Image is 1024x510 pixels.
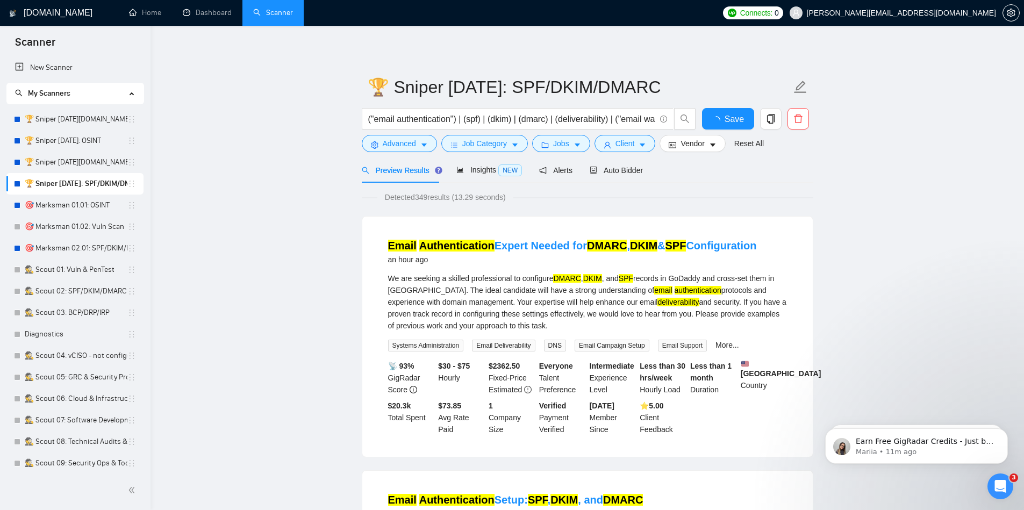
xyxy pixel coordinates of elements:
[654,286,672,294] mark: email
[489,385,522,394] span: Estimated
[388,494,417,506] mark: Email
[25,130,127,152] a: 🏆 Sniper [DATE]: OSINT
[760,108,782,130] button: copy
[739,360,789,396] div: Country
[383,138,416,149] span: Advanced
[127,416,136,425] span: holder
[539,401,567,410] b: Verified
[6,57,144,78] li: New Scanner
[127,222,136,231] span: holder
[25,302,127,324] a: 🕵️ Scout 03: BCP/DRP/IRP
[6,452,144,474] li: 🕵️ Scout 09: Security Ops & Tooling - not configed
[674,108,696,130] button: search
[377,191,513,203] span: Detected 349 results (13.29 seconds)
[553,138,569,149] span: Jobs
[129,8,161,17] a: homeHome
[15,57,135,78] a: New Scanner
[660,135,725,152] button: idcardVendorcaret-down
[386,360,436,396] div: GigRadar Score
[456,166,522,174] span: Insights
[725,112,744,126] span: Save
[660,116,667,123] span: info-circle
[6,345,144,367] li: 🕵️ Scout 04: vCISO - not configed
[6,238,144,259] li: 🎯 Marksman 02.01: SPF/DKIM/DMARC
[6,302,144,324] li: 🕵️ Scout 03: BCP/DRP/IRP
[127,265,136,274] span: holder
[6,324,144,345] li: Diagnostics
[25,431,127,452] a: 🕵️ Scout 08: Technical Audits & Assessments - not configed
[6,152,144,173] li: 🏆 Sniper 02.01.01.US: SPF/DKIM/DMARC
[386,400,436,435] div: Total Spent
[1002,4,1020,21] button: setting
[127,308,136,317] span: holder
[590,362,634,370] b: Intermediate
[127,351,136,360] span: holder
[640,362,685,382] b: Less than 30 hrs/week
[588,400,638,435] div: Member Since
[604,141,611,149] span: user
[127,158,136,167] span: holder
[715,341,739,349] a: More...
[127,115,136,124] span: holder
[511,141,519,149] span: caret-down
[528,494,548,506] mark: SPF
[6,431,144,452] li: 🕵️ Scout 08: Technical Audits & Assessments - not configed
[537,400,588,435] div: Payment Verified
[25,173,127,195] a: 🏆 Sniper [DATE]: SPF/DKIM/DMARC
[489,401,493,410] b: 1
[615,138,635,149] span: Client
[6,367,144,388] li: 🕵️ Scout 05: GRC & Security Program - not configed
[595,135,656,152] button: userClientcaret-down
[486,400,537,435] div: Company Size
[681,138,704,149] span: Vendor
[550,494,578,506] mark: DKIM
[6,173,144,195] li: 🏆 Sniper 02.01.01: SPF/DKIM/DMARC
[456,166,464,174] span: area-chart
[603,494,643,506] mark: DMARC
[371,141,378,149] span: setting
[675,286,721,294] mark: authentication
[127,137,136,145] span: holder
[541,141,549,149] span: folder
[688,360,739,396] div: Duration
[532,135,590,152] button: folderJobscaret-down
[761,114,781,124] span: copy
[25,367,127,388] a: 🕵️ Scout 05: GRC & Security Program - not configed
[438,401,461,410] b: $73.85
[25,281,127,302] a: 🕵️ Scout 02: SPF/DKIM/DMARC
[1002,9,1020,17] a: setting
[368,112,655,126] input: Search Freelance Jobs...
[6,281,144,302] li: 🕵️ Scout 02: SPF/DKIM/DMARC
[6,259,144,281] li: 🕵️ Scout 01: Vuln & PenTest
[657,298,699,306] mark: deliverability
[553,274,581,283] mark: DMARC
[127,179,136,188] span: holder
[734,138,764,149] a: Reset All
[388,240,757,252] a: Email AuthenticationExpert Needed forDMARC,DKIM&SPFConfiguration
[15,89,70,98] span: My Scanners
[127,330,136,339] span: holder
[127,201,136,210] span: holder
[574,141,581,149] span: caret-down
[362,167,369,174] span: search
[6,216,144,238] li: 🎯 Marksman 01.02: Vuln Scan
[128,485,139,495] span: double-left
[127,287,136,296] span: holder
[669,141,676,149] span: idcard
[539,167,547,174] span: notification
[709,141,717,149] span: caret-down
[183,8,232,17] a: dashboardDashboard
[665,240,686,252] mark: SPF
[388,340,464,351] span: Systems Administration
[588,360,638,396] div: Experience Level
[388,401,411,410] b: $ 20.3k
[539,362,573,370] b: Everyone
[575,340,649,351] span: Email Campaign Setup
[25,345,127,367] a: 🕵️ Scout 04: vCISO - not configed
[524,386,532,393] span: exclamation-circle
[537,360,588,396] div: Talent Preference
